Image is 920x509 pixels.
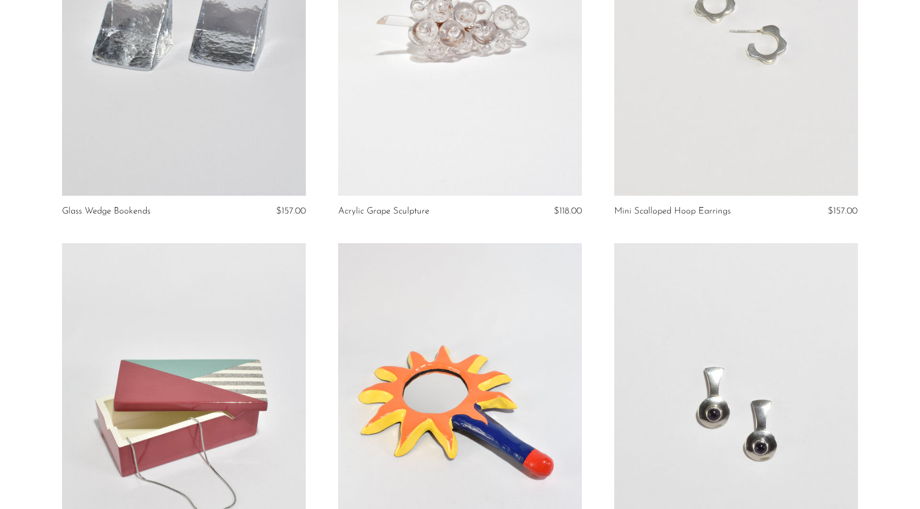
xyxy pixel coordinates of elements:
[276,207,306,216] span: $157.00
[614,207,731,216] a: Mini Scalloped Hoop Earrings
[554,207,582,216] span: $118.00
[338,207,429,216] a: Acrylic Grape Sculpture
[828,207,857,216] span: $157.00
[62,207,150,216] a: Glass Wedge Bookends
